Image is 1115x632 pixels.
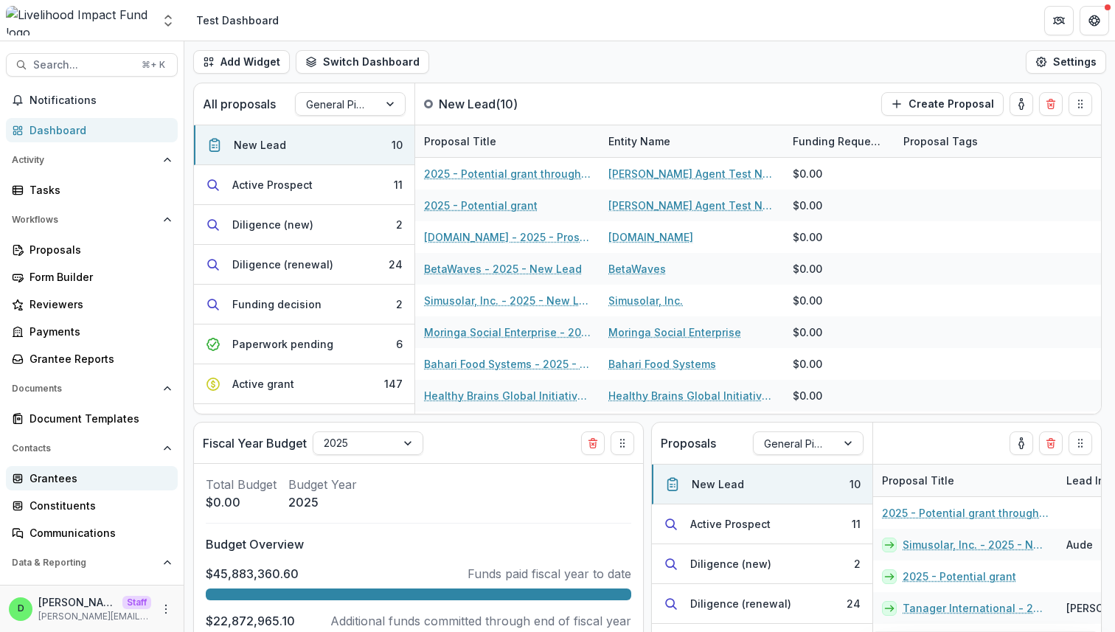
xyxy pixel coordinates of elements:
[330,612,631,630] p: Additional funds committed through end of fiscal year
[6,466,178,490] a: Grantees
[852,516,861,532] div: 11
[394,177,403,192] div: 11
[392,137,403,153] div: 10
[232,376,294,392] div: Active grant
[122,596,151,609] p: Staff
[608,261,666,277] a: BetaWaves
[903,569,1016,584] a: 2025 - Potential grant
[873,473,963,488] div: Proposal Title
[692,476,744,492] div: New Lead
[873,465,1057,496] div: Proposal Title
[29,269,166,285] div: Form Builder
[468,565,631,583] p: Funds paid fiscal year to date
[396,336,403,352] div: 6
[232,257,333,272] div: Diligence (renewal)
[232,336,333,352] div: Paperwork pending
[854,556,861,572] div: 2
[29,122,166,138] div: Dashboard
[194,364,414,404] button: Active grant147
[194,165,414,205] button: Active Prospect11
[1066,537,1093,552] span: Aude
[895,125,1079,157] div: Proposal Tags
[12,155,157,165] span: Activity
[784,125,895,157] div: Funding Requested
[6,178,178,202] a: Tasks
[608,166,775,181] a: [PERSON_NAME] Agent Test Non-profit
[1080,6,1109,35] button: Get Help
[424,166,591,181] a: 2025 - Potential grant through ChatGPT Agent
[793,166,822,181] div: $0.00
[652,544,872,584] button: Diligence (new)2
[6,347,178,371] a: Grantee Reports
[12,558,157,568] span: Data & Reporting
[203,95,276,113] p: All proposals
[793,229,822,245] div: $0.00
[157,600,175,618] button: More
[793,261,822,277] div: $0.00
[581,431,605,455] button: Delete card
[29,296,166,312] div: Reviewers
[232,296,322,312] div: Funding decision
[690,596,791,611] div: Diligence (renewal)
[652,465,872,504] button: New Lead10
[29,94,172,107] span: Notifications
[6,493,178,518] a: Constituents
[296,50,429,74] button: Switch Dashboard
[190,10,285,31] nav: breadcrumb
[895,133,987,149] div: Proposal Tags
[6,377,178,400] button: Open Documents
[903,600,1049,616] a: Tanager International - 2025 - New Lead
[232,177,313,192] div: Active Prospect
[193,50,290,74] button: Add Widget
[1039,431,1063,455] button: Delete card
[652,584,872,624] button: Diligence (renewal)24
[1026,50,1106,74] button: Settings
[6,265,178,289] a: Form Builder
[439,95,549,113] p: New Lead ( 10 )
[1069,92,1092,116] button: Drag
[29,182,166,198] div: Tasks
[206,565,299,583] p: $45,883,360.60
[424,198,538,213] a: 2025 - Potential grant
[608,198,775,213] a: [PERSON_NAME] Agent Test Non-profit
[18,604,24,614] div: Divyansh
[1069,431,1092,455] button: Drag
[850,476,861,492] div: 10
[847,596,861,611] div: 24
[29,242,166,257] div: Proposals
[6,6,152,35] img: Livelihood Impact Fund logo
[903,537,1049,552] a: Simusolar, Inc. - 2025 - New Lead
[29,525,166,541] div: Communications
[194,324,414,364] button: Paperwork pending6
[6,437,178,460] button: Open Contacts
[6,292,178,316] a: Reviewers
[415,133,505,149] div: Proposal Title
[652,504,872,544] button: Active Prospect11
[424,293,591,308] a: Simusolar, Inc. - 2025 - New Lead
[6,237,178,262] a: Proposals
[793,388,822,403] div: $0.00
[600,133,679,149] div: Entity Name
[232,217,313,232] div: Diligence (new)
[6,118,178,142] a: Dashboard
[384,376,403,392] div: 147
[29,351,166,367] div: Grantee Reports
[29,498,166,513] div: Constituents
[6,319,178,344] a: Payments
[288,493,357,511] p: 2025
[690,516,771,532] div: Active Prospect
[424,261,582,277] a: BetaWaves - 2025 - New Lead
[206,612,295,630] p: $22,872,965.10
[424,388,591,403] a: Healthy Brains Global Initiative Inc - 2025 - New Lead
[12,383,157,394] span: Documents
[288,476,357,493] p: Budget Year
[415,125,600,157] div: Proposal Title
[608,324,741,340] a: Moringa Social Enterprise
[6,53,178,77] button: Search...
[206,493,277,511] p: $0.00
[194,125,414,165] button: New Lead10
[793,198,822,213] div: $0.00
[203,434,307,452] p: Fiscal Year Budget
[6,88,178,112] button: Notifications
